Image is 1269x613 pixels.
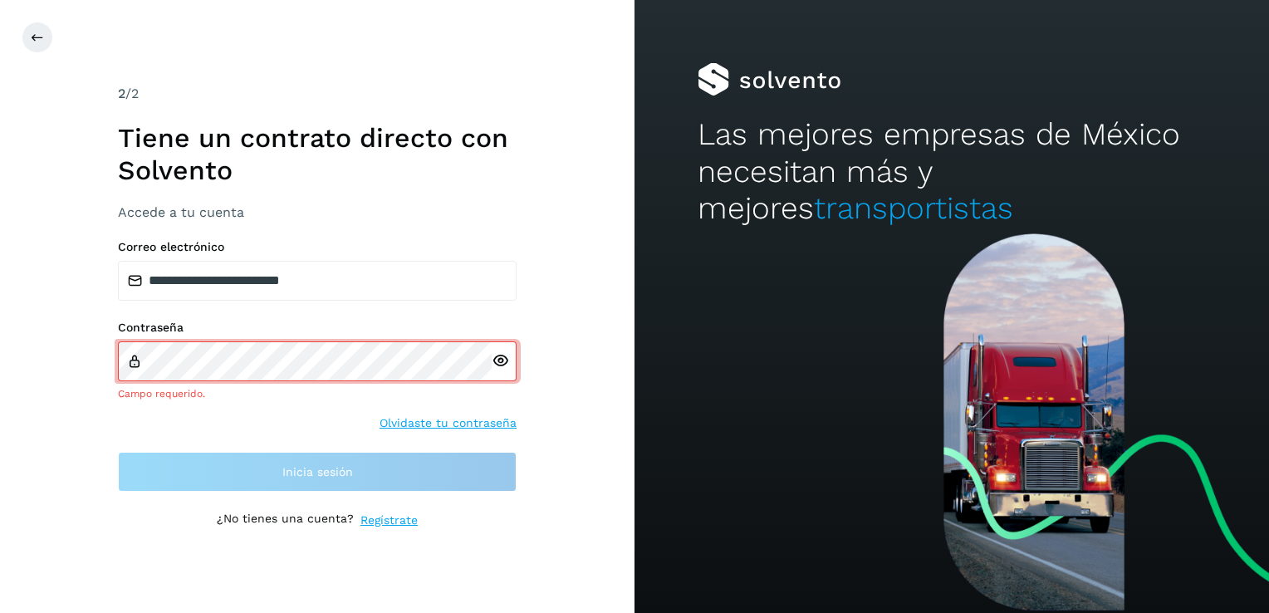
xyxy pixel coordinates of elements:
h1: Tiene un contrato directo con Solvento [118,122,517,186]
label: Contraseña [118,321,517,335]
div: /2 [118,84,517,104]
h3: Accede a tu cuenta [118,204,517,220]
span: Inicia sesión [282,466,353,478]
span: 2 [118,86,125,101]
div: Campo requerido. [118,386,517,401]
a: Olvidaste tu contraseña [380,414,517,432]
p: ¿No tienes una cuenta? [217,512,354,529]
a: Regístrate [360,512,418,529]
button: Inicia sesión [118,452,517,492]
span: transportistas [814,190,1013,226]
label: Correo electrónico [118,240,517,254]
h2: Las mejores empresas de México necesitan más y mejores [698,116,1205,227]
